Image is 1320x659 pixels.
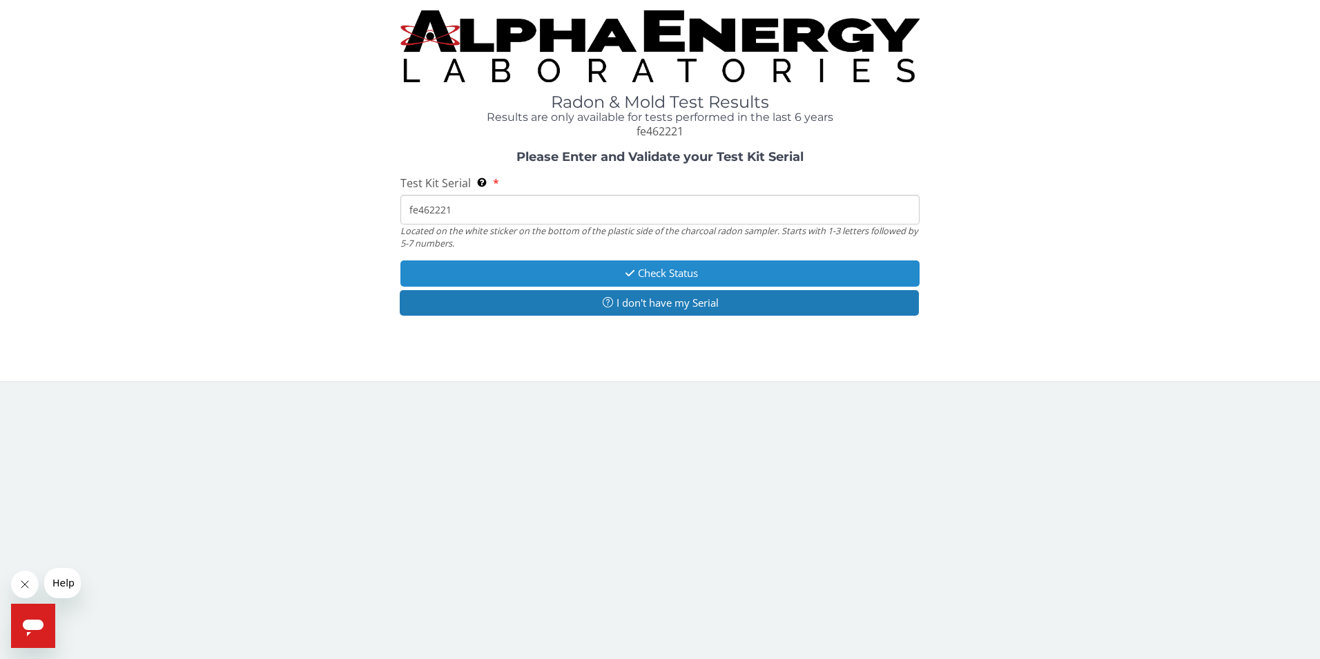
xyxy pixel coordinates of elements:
span: Test Kit Serial [400,175,471,191]
iframe: Close message [11,571,39,598]
iframe: Message from company [44,568,81,598]
h4: Results are only available for tests performed in the last 6 years [400,111,920,124]
img: TightCrop.jpg [400,10,920,82]
iframe: Button to launch messaging window [11,604,55,648]
div: Located on the white sticker on the bottom of the plastic side of the charcoal radon sampler. Sta... [400,225,920,250]
button: Check Status [400,260,920,286]
h1: Radon & Mold Test Results [400,93,920,111]
strong: Please Enter and Validate your Test Kit Serial [516,149,804,164]
span: fe462221 [637,124,683,139]
button: I don't have my Serial [400,290,920,316]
